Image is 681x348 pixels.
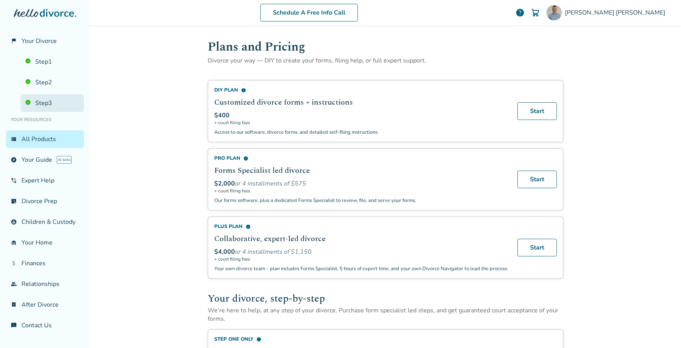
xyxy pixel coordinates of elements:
[214,129,508,136] p: Access to our software, divorce forms, and detailed self-filing instructions.
[214,188,508,194] span: + court filing fees
[214,336,508,343] div: Step One Only
[214,165,508,176] h2: Forms Specialist led divorce
[6,234,84,251] a: garage_homeYour Home
[11,136,17,142] span: view_list
[214,111,230,120] span: $400
[214,87,508,94] div: DIY Plan
[6,172,84,189] a: phone_in_talkExpert Help
[515,8,525,17] a: help
[21,74,84,91] a: Step2
[214,223,508,230] div: Plus Plan
[6,296,84,314] a: bookmark_checkAfter Divorce
[11,198,17,204] span: list_alt_check
[6,151,84,169] a: exploreYour GuideAI beta
[214,256,508,262] span: + court filing fees
[214,179,235,188] span: $2,000
[643,311,681,348] iframe: Chat Widget
[6,254,84,272] a: attach_moneyFinances
[214,97,508,108] h2: Customized divorce forms + instructions
[246,224,251,229] span: info
[256,337,261,342] span: info
[11,219,17,225] span: account_child
[208,56,563,65] p: Divorce your way — DIY to create your forms, filing help, or full expert support.
[214,265,508,272] p: Your own divorce team - plan includes Forms Specialist, 5 hours of expert time, and your own Divo...
[11,302,17,308] span: bookmark_check
[214,197,508,204] p: Our forms software, plus a dedicated Forms Specialist to review, file, and serve your forms.
[243,156,248,161] span: info
[260,4,358,21] a: Schedule A Free Info Call
[546,5,562,20] img: Michael Scobey
[6,213,84,231] a: account_childChildren & Custody
[11,157,17,163] span: explore
[214,155,508,162] div: Pro Plan
[6,32,84,50] a: flag_2Your Divorce
[57,156,72,164] span: AI beta
[11,322,17,328] span: chat_info
[6,317,84,334] a: chat_infoContact Us
[517,102,557,120] a: Start
[11,38,17,44] span: flag_2
[214,233,508,245] h2: Collaborative, expert-led divorce
[214,248,508,256] div: or 4 installments of $1,150
[241,88,246,93] span: info
[517,239,557,256] a: Start
[208,306,563,323] p: We're here to help, at any step of your divorce. Purchase form specialist led steps, and get guar...
[21,94,84,112] a: Step3
[531,8,540,17] img: Cart
[11,260,17,266] span: attach_money
[208,291,563,306] h2: Your divorce, step-by-step
[565,8,668,17] span: [PERSON_NAME] [PERSON_NAME]
[21,53,84,71] a: Step1
[208,38,563,56] h1: Plans and Pricing
[214,179,508,188] div: or 4 installments of $575
[11,240,17,246] span: garage_home
[21,37,57,45] span: Your Divorce
[11,281,17,287] span: group
[11,177,17,184] span: phone_in_talk
[6,192,84,210] a: list_alt_checkDivorce Prep
[6,130,84,148] a: view_listAll Products
[214,120,508,126] span: + court filing fees
[214,248,235,256] span: $4,000
[517,171,557,188] a: Start
[6,275,84,293] a: groupRelationships
[6,112,84,127] li: Your Resources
